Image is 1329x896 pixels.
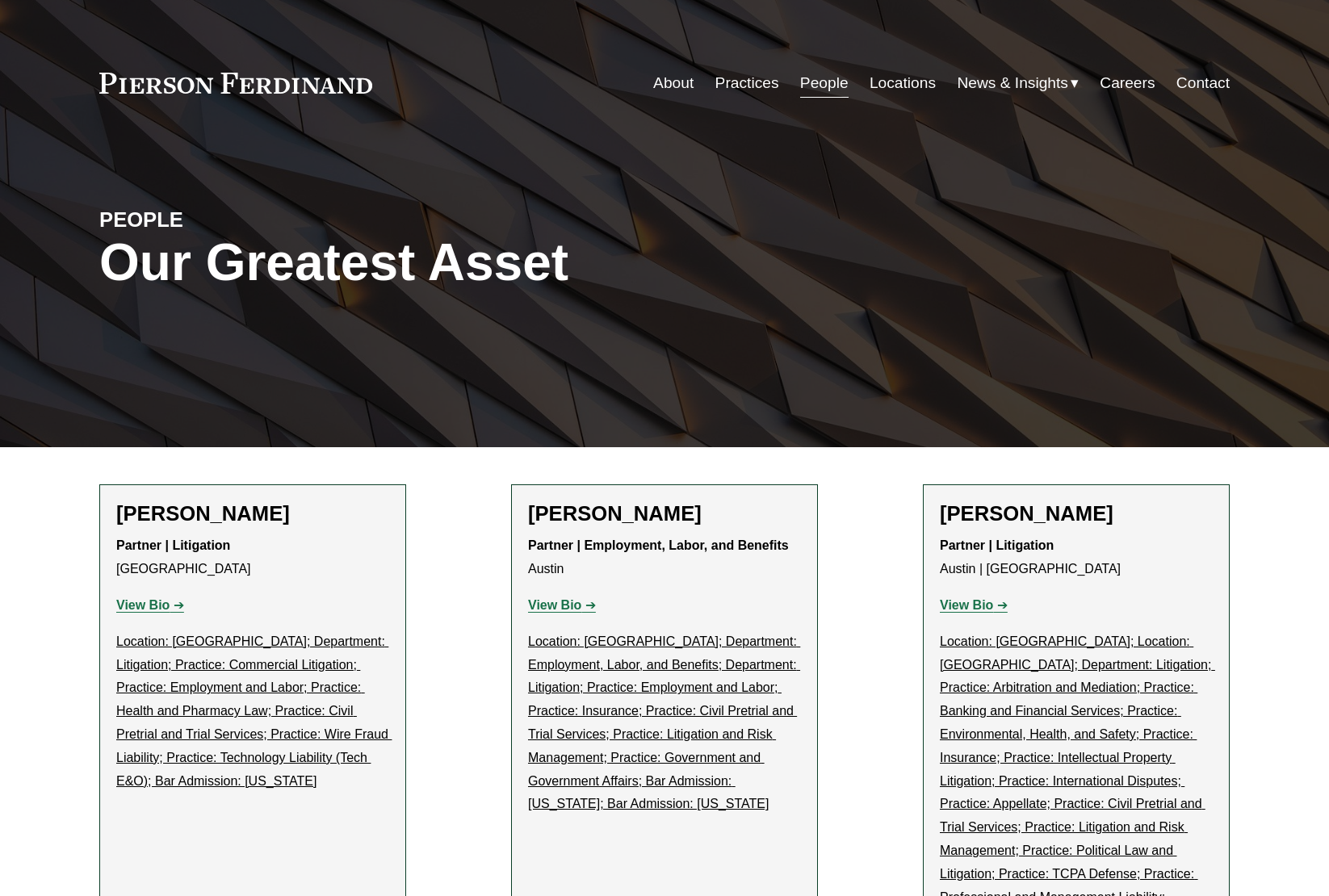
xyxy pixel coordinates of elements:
[1100,68,1155,98] a: Careers
[957,68,1079,98] a: folder dropdown
[528,534,801,581] p: Austin
[1176,68,1230,98] a: Contact
[940,598,993,612] strong: View Bio
[99,207,382,232] h4: PEOPLE
[528,538,789,552] strong: Partner | Employment, Labor, and Benefits
[528,634,800,811] u: Location: [GEOGRAPHIC_DATA]; Department: Employment, Labor, and Benefits; Department: Litigation;...
[940,501,1213,526] h2: [PERSON_NAME]
[940,534,1213,581] p: Austin | [GEOGRAPHIC_DATA]
[116,501,389,526] h2: [PERSON_NAME]
[528,501,801,526] h2: [PERSON_NAME]
[99,233,853,292] h1: Our Greatest Asset
[116,598,170,612] strong: View Bio
[116,538,230,552] strong: Partner | Litigation
[800,68,849,98] a: People
[528,598,581,612] strong: View Bio
[116,598,184,612] a: View Bio
[870,68,936,98] a: Locations
[116,534,389,581] p: [GEOGRAPHIC_DATA]
[940,598,1008,612] a: View Bio
[528,598,596,612] a: View Bio
[653,68,694,98] a: About
[715,68,779,98] a: Practices
[116,634,392,788] u: Location: [GEOGRAPHIC_DATA]; Department: Litigation; Practice: Commercial Litigation; Practice: E...
[957,69,1068,98] span: News & Insights
[940,538,1054,552] strong: Partner | Litigation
